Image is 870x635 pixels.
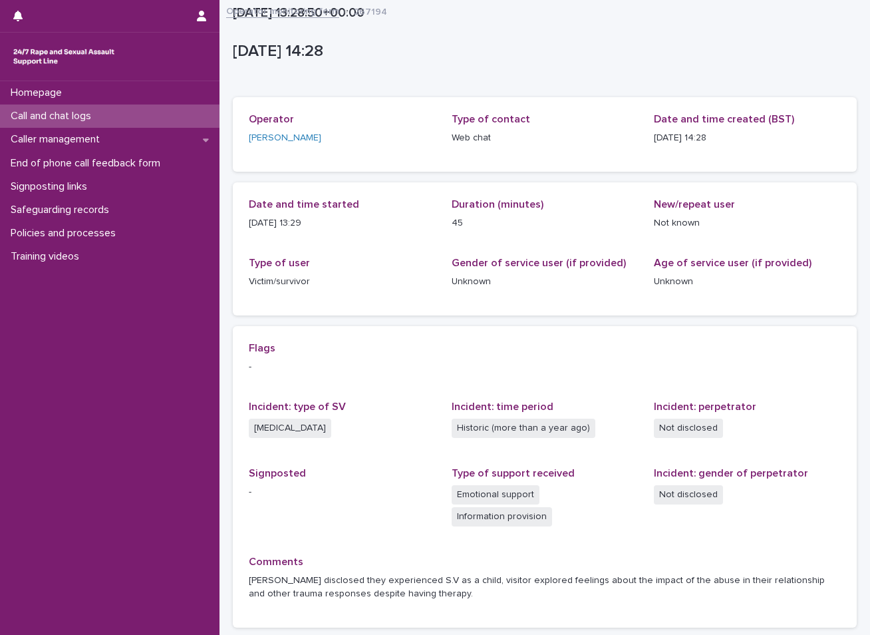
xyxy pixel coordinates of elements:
span: Flags [249,343,275,353]
p: Unknown [654,275,841,289]
img: rhQMoQhaT3yELyF149Cw [11,43,117,70]
p: Call and chat logs [5,110,102,122]
p: Homepage [5,87,72,99]
p: 45 [452,216,639,230]
p: Signposting links [5,180,98,193]
span: Incident: time period [452,401,553,412]
p: End of phone call feedback form [5,157,171,170]
p: Not known [654,216,841,230]
p: Caller management [5,133,110,146]
span: Operator [249,114,294,124]
span: Type of support received [452,468,575,479]
span: Age of service user (if provided) [654,258,811,268]
span: Information provision [452,507,552,527]
span: Incident: perpetrator [654,401,756,412]
span: Not disclosed [654,485,723,505]
span: Date and time started [249,199,359,210]
span: [MEDICAL_DATA] [249,419,331,438]
span: Emotional support [452,485,539,505]
span: Comments [249,556,303,567]
p: - [249,360,841,374]
span: Incident: type of SV [249,401,346,412]
p: Safeguarding records [5,204,120,216]
span: New/repeat user [654,199,735,210]
p: - [249,485,436,499]
a: Operator monitoring form [226,3,339,18]
span: Duration (minutes) [452,199,543,210]
p: [DATE] 14:28 [654,131,841,145]
span: Signposted [249,468,306,479]
span: Type of user [249,258,310,268]
a: [PERSON_NAME] [249,131,321,145]
p: Training videos [5,250,90,263]
span: Type of contact [452,114,530,124]
span: Gender of service user (if provided) [452,258,626,268]
p: [DATE] 14:28 [233,42,851,61]
span: Not disclosed [654,419,723,438]
span: Date and time created (BST) [654,114,794,124]
p: Victim/survivor [249,275,436,289]
p: Policies and processes [5,227,126,240]
p: 267194 [354,3,387,18]
p: Web chat [452,131,639,145]
p: Unknown [452,275,639,289]
span: Historic (more than a year ago) [452,419,595,438]
span: Incident: gender of perpetrator [654,468,808,479]
p: [DATE] 13:29 [249,216,436,230]
p: [PERSON_NAME] disclosed they experienced S.V as a child, visitor explored feelings about the impa... [249,574,841,602]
